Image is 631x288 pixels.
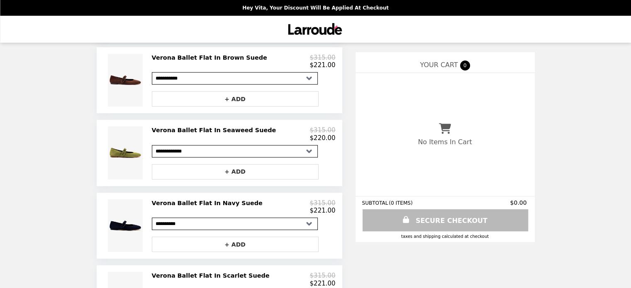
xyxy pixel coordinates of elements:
[242,5,389,11] p: Hey Vita, your discount will be applied at checkout
[152,237,319,252] button: + ADD
[309,199,335,207] p: $315.00
[418,138,472,146] p: No Items In Cart
[152,272,273,279] h2: Verona Ballet Flat In Scarlet Suede
[420,61,458,69] span: YOUR CART
[152,218,318,230] select: Select a product variant
[309,207,335,214] p: $221.00
[152,72,318,85] select: Select a product variant
[309,134,335,142] p: $220.00
[152,145,318,157] select: Select a product variant
[152,54,270,61] h2: Verona Ballet Flat In Brown Suede
[309,54,335,61] p: $315.00
[309,280,335,287] p: $221.00
[460,61,470,70] span: 0
[152,164,319,179] button: + ADD
[362,200,389,206] span: SUBTOTAL
[389,200,412,206] span: ( 0 ITEMS )
[108,199,145,252] img: Verona Ballet Flat In Navy Suede
[309,61,335,69] p: $221.00
[152,91,319,106] button: + ADD
[108,54,145,106] img: Verona Ballet Flat In Brown Suede
[285,21,346,38] img: Brand Logo
[510,199,528,206] span: $0.00
[362,234,528,239] div: Taxes and Shipping calculated at checkout
[152,126,280,134] h2: Verona Ballet Flat In Seaweed Suede
[309,126,335,134] p: $315.00
[152,199,266,207] h2: Verona Ballet Flat In Navy Suede
[309,272,335,279] p: $315.00
[108,126,145,179] img: Verona Ballet Flat In Seaweed Suede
